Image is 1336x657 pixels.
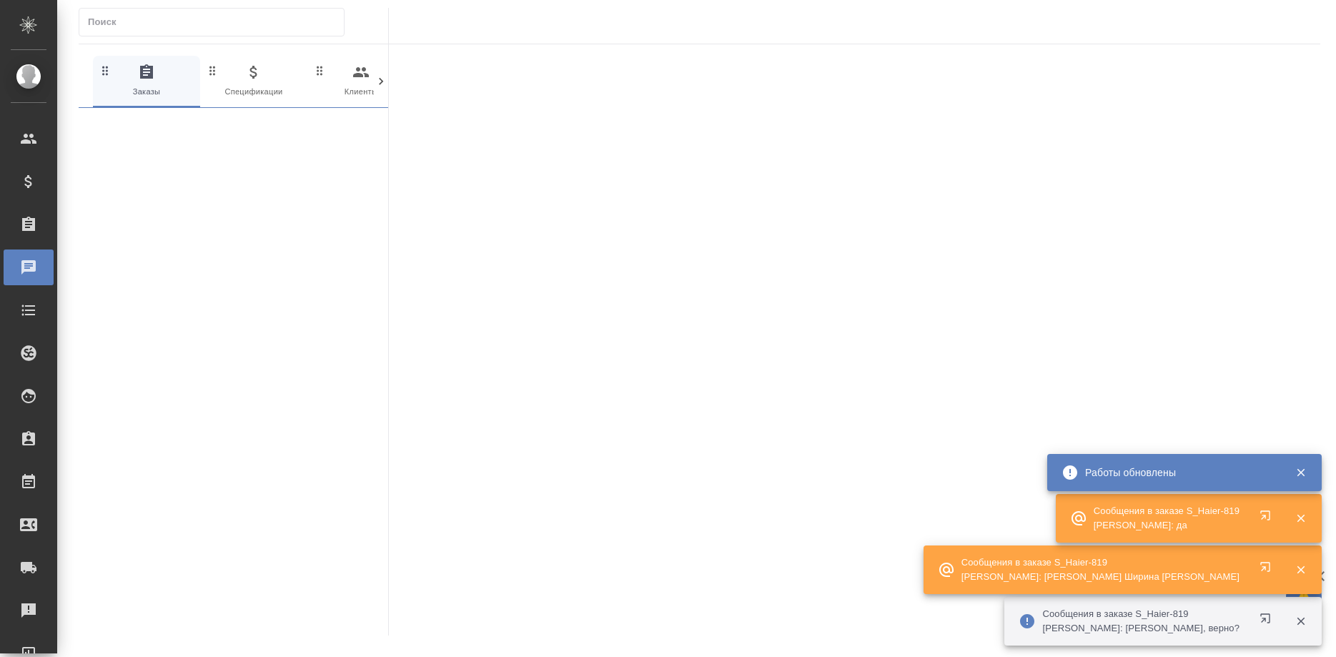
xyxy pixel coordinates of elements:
[313,64,409,99] span: Клиенты
[1085,465,1274,480] div: Работы обновлены
[1042,607,1239,621] p: Сообщения в заказе S_Haier-819
[1286,615,1315,628] button: Закрыть
[88,12,344,32] input: Поиск
[1094,504,1239,518] p: Сообщения в заказе S_Haier-819
[1251,501,1285,535] button: Открыть в новой вкладке
[99,64,194,99] span: Заказы
[1286,466,1315,479] button: Закрыть
[961,570,1239,584] p: [PERSON_NAME]: [PERSON_NAME] Ширина [PERSON_NAME]
[206,64,302,99] span: Спецификации
[1286,563,1315,576] button: Закрыть
[1251,553,1285,587] button: Открыть в новой вкладке
[1286,512,1315,525] button: Закрыть
[206,64,219,77] svg: Зажми и перетащи, чтобы поменять порядок вкладок
[313,64,327,77] svg: Зажми и перетащи, чтобы поменять порядок вкладок
[1094,518,1239,533] p: [PERSON_NAME]: да
[1042,621,1239,636] p: [PERSON_NAME]: [PERSON_NAME], верно?
[1251,604,1285,638] button: Открыть в новой вкладке
[99,64,112,77] svg: Зажми и перетащи, чтобы поменять порядок вкладок
[961,555,1239,570] p: Сообщения в заказе S_Haier-819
